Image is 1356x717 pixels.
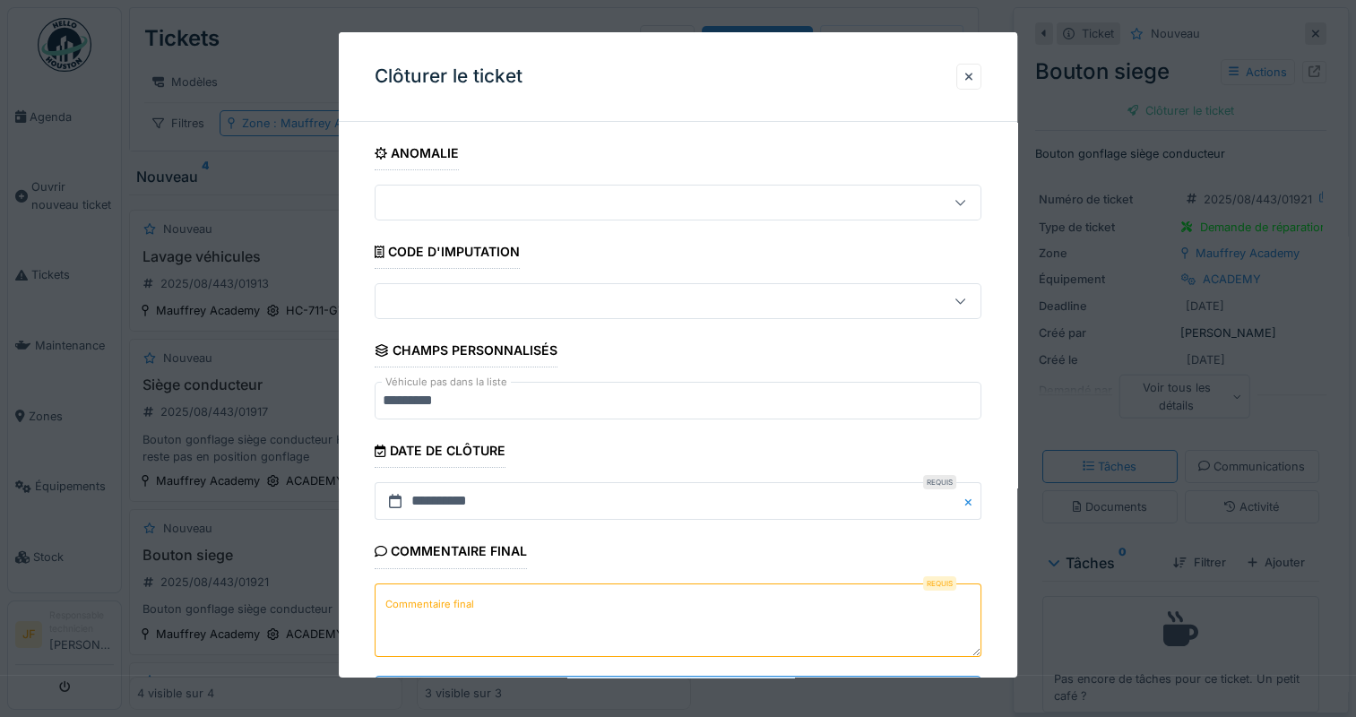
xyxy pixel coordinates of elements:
[375,538,527,568] div: Commentaire final
[923,576,956,591] div: Requis
[375,337,557,367] div: Champs personnalisés
[375,65,523,88] h3: Clôturer le ticket
[382,375,511,390] label: Véhicule pas dans la liste
[382,593,478,616] label: Commentaire final
[962,482,981,520] button: Close
[375,238,520,269] div: Code d'imputation
[923,475,956,489] div: Requis
[375,437,505,468] div: Date de clôture
[375,140,459,170] div: Anomalie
